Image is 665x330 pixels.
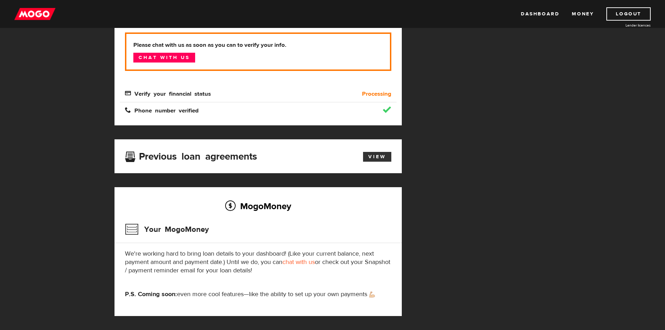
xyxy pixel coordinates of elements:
p: We're working hard to bring loan details to your dashboard! (Like your current balance, next paym... [125,250,391,275]
a: Chat with us [133,53,195,63]
p: even more cool features—like the ability to set up your own payments [125,290,391,299]
h2: MogoMoney [125,199,391,213]
h3: Your MogoMoney [125,220,209,239]
strong: P.S. Coming soon: [125,290,177,298]
a: chat with us [282,258,315,266]
a: Logout [606,7,651,21]
span: Phone number verified [125,107,199,113]
b: Processing [362,90,391,98]
img: strong arm emoji [369,292,375,298]
h3: Previous loan agreements [125,151,257,160]
a: Lender licences [598,23,651,28]
b: Please chat with us as soon as you can to verify your info. [133,41,383,49]
img: mogo_logo-11ee424be714fa7cbb0f0f49df9e16ec.png [14,7,56,21]
span: Verify your financial status [125,90,211,96]
a: View [363,152,391,162]
a: Money [572,7,594,21]
a: Dashboard [521,7,559,21]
